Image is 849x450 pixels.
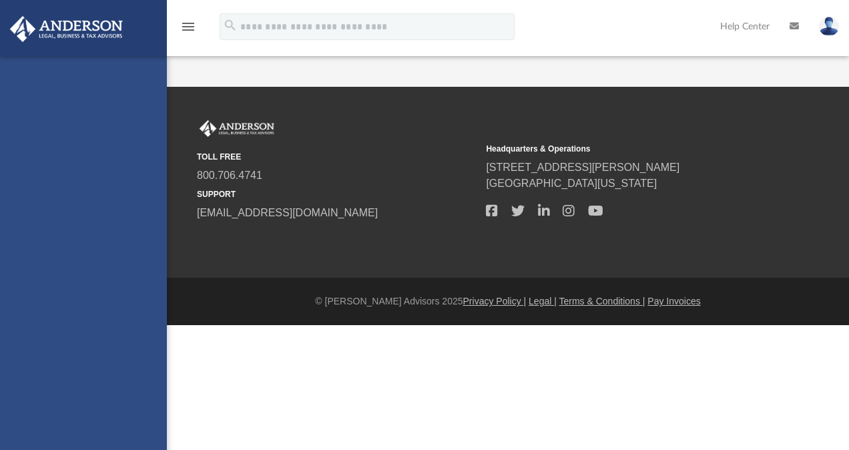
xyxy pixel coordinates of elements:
[197,120,277,138] img: Anderson Advisors Platinum Portal
[6,16,127,42] img: Anderson Advisors Platinum Portal
[486,143,766,155] small: Headquarters & Operations
[197,170,262,181] a: 800.706.4741
[486,178,657,189] a: [GEOGRAPHIC_DATA][US_STATE]
[819,17,839,36] img: User Pic
[167,294,849,308] div: © [PERSON_NAME] Advisors 2025
[180,19,196,35] i: menu
[197,151,477,163] small: TOLL FREE
[223,18,238,33] i: search
[463,296,527,306] a: Privacy Policy |
[197,188,477,200] small: SUPPORT
[647,296,700,306] a: Pay Invoices
[180,25,196,35] a: menu
[486,162,679,173] a: [STREET_ADDRESS][PERSON_NAME]
[197,207,378,218] a: [EMAIL_ADDRESS][DOMAIN_NAME]
[559,296,645,306] a: Terms & Conditions |
[529,296,557,306] a: Legal |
